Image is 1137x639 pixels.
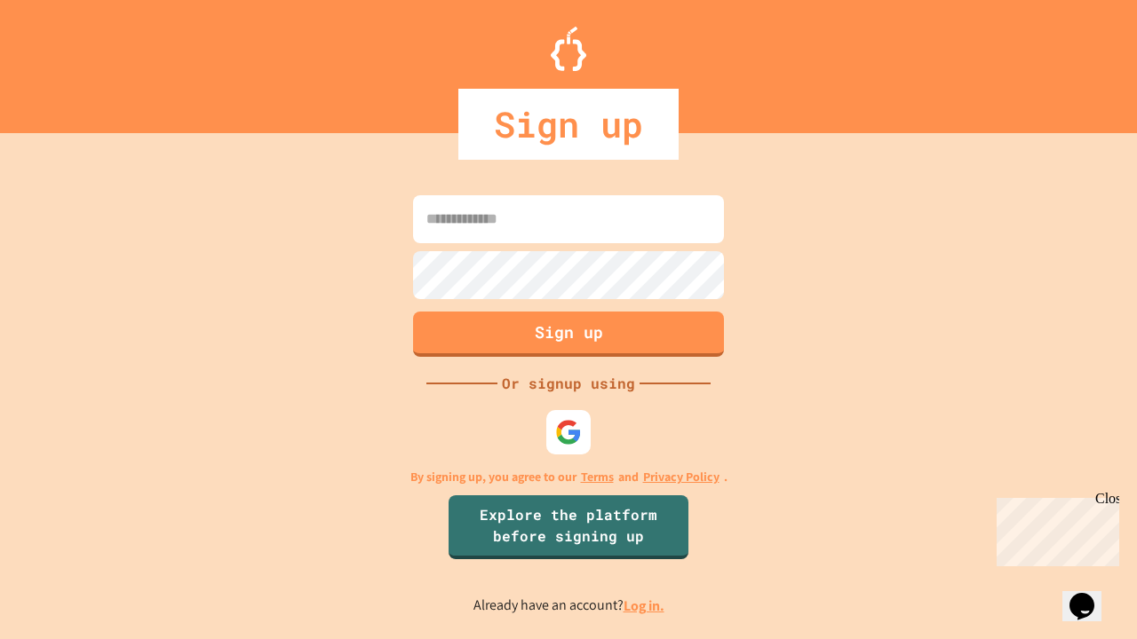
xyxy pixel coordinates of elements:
[990,491,1119,566] iframe: chat widget
[473,595,664,617] p: Already have an account?
[551,27,586,71] img: Logo.svg
[1062,568,1119,621] iframe: chat widget
[581,468,614,486] a: Terms
[449,495,688,559] a: Explore the platform before signing up
[410,468,728,486] p: By signing up, you agree to our and .
[458,89,679,160] div: Sign up
[643,468,720,486] a: Privacy Policy
[497,373,640,394] div: Or signup using
[7,7,123,113] div: Chat with us now!Close
[413,312,724,357] button: Sign up
[624,596,664,615] a: Log in.
[555,419,582,446] img: google-icon.svg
